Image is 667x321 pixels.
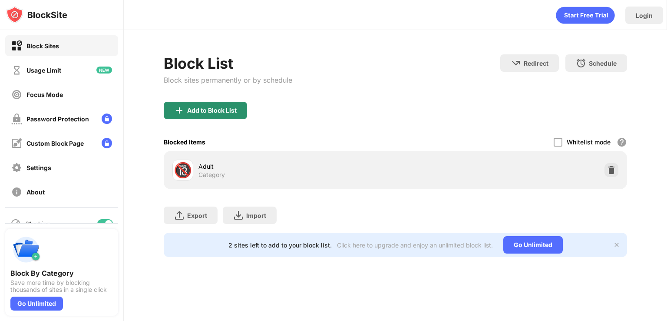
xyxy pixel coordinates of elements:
div: Login [636,12,653,19]
div: Block By Category [10,269,113,278]
div: Category [198,171,225,179]
img: focus-off.svg [11,89,22,100]
div: Custom Block Page [26,140,84,147]
img: push-categories.svg [10,234,42,265]
div: Adult [198,162,395,171]
div: animation [556,7,615,24]
div: Export [187,212,207,219]
div: Redirect [524,60,548,67]
div: Go Unlimited [503,236,563,254]
img: password-protection-off.svg [11,114,22,124]
img: customize-block-page-off.svg [11,138,22,149]
img: new-icon.svg [96,67,112,74]
img: blocking-icon.svg [10,218,21,229]
img: logo-blocksite.svg [6,6,67,23]
div: 2 sites left to add to your block list. [228,241,332,249]
div: Schedule [589,60,617,67]
div: 🔞 [174,161,192,179]
div: Add to Block List [187,107,237,114]
div: Focus Mode [26,91,63,98]
img: lock-menu.svg [102,114,112,124]
div: Go Unlimited [10,297,63,311]
div: Blocked Items [164,138,205,146]
div: Usage Limit [26,67,61,74]
div: Import [246,212,266,219]
img: lock-menu.svg [102,138,112,148]
div: Save more time by blocking thousands of sites in a single click [10,279,113,293]
div: About [26,188,45,196]
div: Block Sites [26,42,59,50]
div: Block sites permanently or by schedule [164,76,292,84]
div: Password Protection [26,115,89,123]
div: Block List [164,54,292,72]
div: Blocking [26,220,50,227]
div: Whitelist mode [567,138,611,146]
div: Settings [26,164,51,171]
img: time-usage-off.svg [11,65,22,76]
img: settings-off.svg [11,162,22,173]
img: about-off.svg [11,187,22,197]
img: block-on.svg [11,40,22,51]
img: x-button.svg [613,241,620,248]
div: Click here to upgrade and enjoy an unlimited block list. [337,241,493,249]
